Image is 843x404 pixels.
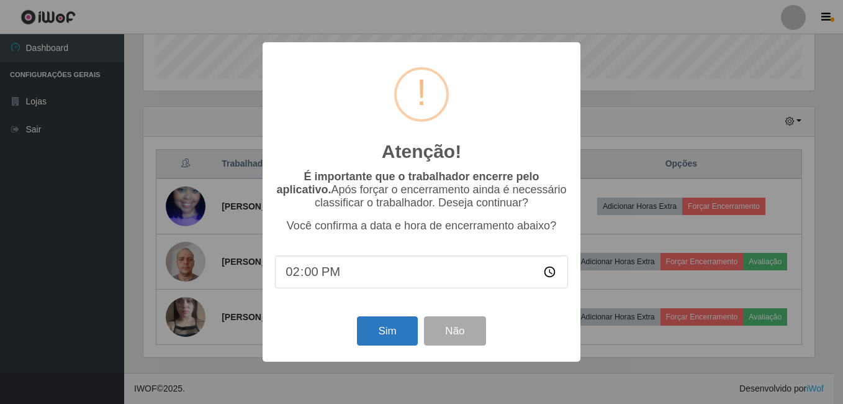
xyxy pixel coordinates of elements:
p: Você confirma a data e hora de encerramento abaixo? [275,219,568,232]
h2: Atenção! [382,140,461,163]
button: Não [424,316,485,346]
p: Após forçar o encerramento ainda é necessário classificar o trabalhador. Deseja continuar? [275,170,568,209]
b: É importante que o trabalhador encerre pelo aplicativo. [276,170,539,196]
button: Sim [357,316,417,346]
